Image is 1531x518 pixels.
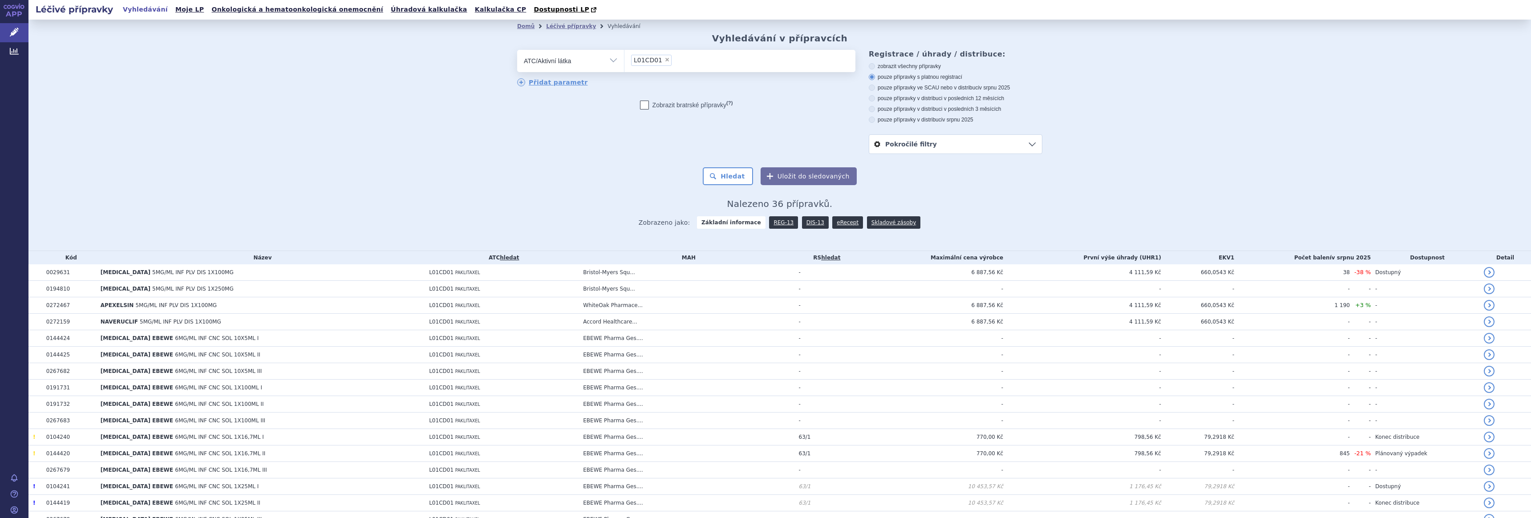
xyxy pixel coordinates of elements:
a: DIS-13 [802,216,829,229]
span: -38 % [1354,269,1371,275]
td: 0272467 [42,297,96,314]
td: 798,56 Kč [1003,445,1161,462]
td: - [855,347,1003,363]
td: EBEWE Pharma Ges.... [579,363,794,380]
td: - [1350,330,1371,347]
span: 5MG/ML INF PLV DIS 1X100MG [140,319,221,325]
td: Accord Healthcare... [579,314,794,330]
span: L01CD01 [429,319,454,325]
td: 79,2918 Kč [1161,495,1234,511]
span: 6MG/ML INF CNC SOL 1X25ML II [175,500,260,506]
td: 0272159 [42,314,96,330]
td: - [1371,396,1479,413]
a: Pokročilé filtry [869,135,1042,154]
td: EBEWE Pharma Ges.... [579,478,794,495]
span: PAKLITAXEL [455,270,480,275]
span: PAKLITAXEL [455,320,480,324]
a: eRecept [832,216,863,229]
td: - [1161,380,1234,396]
span: v srpnu 2025 [1332,255,1371,261]
td: - [1234,462,1350,478]
span: L01CD01 [429,286,454,292]
td: - [1350,429,1371,445]
a: detail [1484,333,1495,344]
span: 5MG/ML INF PLV DIS 1X100MG [152,269,234,275]
button: Uložit do sledovaných [761,167,857,185]
a: hledat [821,255,840,261]
td: - [1234,478,1350,495]
td: 79,2918 Kč [1161,478,1234,495]
label: pouze přípravky s platnou registrací [869,73,1042,81]
td: - [1350,396,1371,413]
td: EBEWE Pharma Ges.... [579,429,794,445]
th: MAH [579,251,794,264]
li: Vyhledávání [608,20,652,33]
span: [MEDICAL_DATA] EBEWE [101,401,173,407]
td: - [1371,413,1479,429]
td: 4 111,59 Kč [1003,314,1161,330]
td: 660,0543 Kč [1161,314,1234,330]
td: - [1161,330,1234,347]
td: - [1350,380,1371,396]
td: Bristol-Myers Squ... [579,264,794,281]
td: 79,2918 Kč [1161,429,1234,445]
span: L01CD01 [429,352,454,358]
td: - [1003,281,1161,297]
td: - [1350,413,1371,429]
td: 10 453,57 Kč [855,478,1003,495]
td: - [794,281,855,297]
a: detail [1484,498,1495,508]
td: 0267682 [42,363,96,380]
span: 6MG/ML INF CNC SOL 1X100ML II [175,401,263,407]
td: - [855,396,1003,413]
a: Kalkulačka CP [472,4,529,16]
td: - [1371,314,1479,330]
td: - [1003,330,1161,347]
a: detail [1484,300,1495,311]
a: Přidat parametr [517,78,588,86]
td: Dostupný [1371,264,1479,281]
td: - [1161,462,1234,478]
td: 0191732 [42,396,96,413]
span: Tento přípravek má DNC/DoÚ. [33,434,35,440]
td: 6 887,56 Kč [855,314,1003,330]
td: - [1371,363,1479,380]
span: L01CD01 [429,483,454,490]
a: Onkologická a hematoonkologická onemocnění [209,4,386,16]
span: PAKLITAXEL [455,468,480,473]
td: - [855,462,1003,478]
span: 6MG/ML INF CNC SOL 1X16,7ML III [175,467,267,473]
td: Konec distribuce [1371,429,1479,445]
td: 10 453,57 Kč [855,495,1003,511]
label: pouze přípravky v distribuci v posledních 12 měsících [869,95,1042,102]
strong: Základní informace [697,216,765,229]
td: - [1161,413,1234,429]
th: EKV1 [1161,251,1234,264]
td: - [1350,478,1371,495]
a: detail [1484,366,1495,376]
td: - [1003,396,1161,413]
label: zobrazit všechny přípravky [869,63,1042,70]
td: 0191731 [42,380,96,396]
td: - [1350,363,1371,380]
span: NAVERUCLIF [101,319,138,325]
span: 5MG/ML INF PLV DIS 1X100MG [135,302,217,308]
span: PAKLITAXEL [455,501,480,506]
span: [MEDICAL_DATA] EBEWE [101,450,173,457]
span: Nalezeno 36 přípravků. [727,198,833,209]
td: - [794,347,855,363]
span: Poslední data tohoto produktu jsou ze SCAU platného k 01.02.2019. [33,500,35,506]
td: EBEWE Pharma Ges.... [579,445,794,462]
th: Počet balení [1234,251,1371,264]
td: - [1350,281,1371,297]
span: 6MG/ML INF CNC SOL 1X100ML III [175,417,265,424]
td: EBEWE Pharma Ges.... [579,462,794,478]
h2: Léčivé přípravky [28,3,120,16]
td: 0104240 [42,429,96,445]
span: × [664,57,670,62]
td: - [855,330,1003,347]
td: EBEWE Pharma Ges.... [579,396,794,413]
span: [MEDICAL_DATA] EBEWE [101,368,173,374]
td: - [794,264,855,281]
th: Název [96,251,425,264]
